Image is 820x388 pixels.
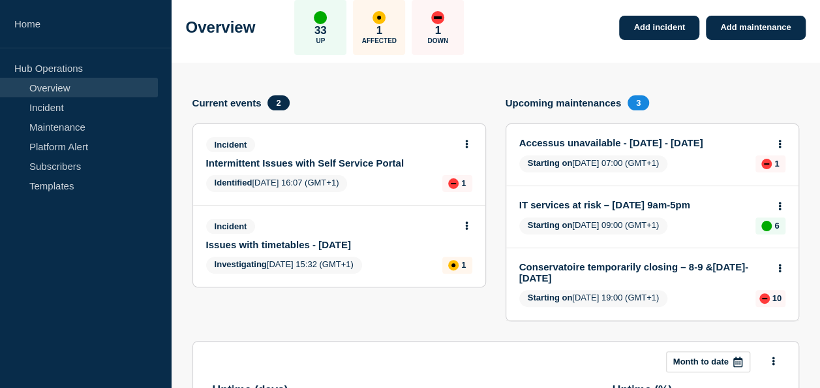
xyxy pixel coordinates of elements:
[192,97,262,108] h4: Current events
[628,95,649,110] span: 3
[528,220,573,230] span: Starting on
[759,293,770,304] div: down
[528,158,573,168] span: Starting on
[316,37,325,44] p: Up
[448,260,459,270] div: affected
[186,18,256,37] h1: Overview
[519,137,768,148] a: Accessus unavailable - [DATE] - [DATE]
[673,357,729,366] p: Month to date
[431,11,444,24] div: down
[706,16,805,40] a: Add maintenance
[774,221,779,231] p: 6
[519,261,768,283] a: Conservatoire temporarily closing – 8-9 &[DATE]-[DATE]
[206,137,256,152] span: Incident
[666,351,750,372] button: Month to date
[519,155,668,172] span: [DATE] 07:00 (GMT+1)
[772,293,782,303] p: 10
[314,11,327,24] div: up
[448,178,459,189] div: down
[519,218,668,234] span: [DATE] 09:00 (GMT+1)
[761,221,772,231] div: up
[206,257,362,274] span: [DATE] 15:32 (GMT+1)
[215,259,267,269] span: Investigating
[435,24,441,37] p: 1
[372,11,386,24] div: affected
[619,16,699,40] a: Add incident
[206,175,348,192] span: [DATE] 16:07 (GMT+1)
[376,24,382,37] p: 1
[314,24,327,37] p: 33
[206,219,256,234] span: Incident
[774,159,779,169] p: 1
[528,293,573,302] span: Starting on
[506,97,622,108] h4: Upcoming maintenances
[519,290,668,307] span: [DATE] 19:00 (GMT+1)
[206,239,455,250] a: Issues with timetables - [DATE]
[362,37,397,44] p: Affected
[427,37,448,44] p: Down
[761,159,772,169] div: down
[519,199,768,210] a: IT services at risk – [DATE] 9am-5pm
[461,178,466,188] p: 1
[215,178,252,187] span: Identified
[206,157,455,169] a: Intermittent Issues with Self Service Portal
[267,95,289,110] span: 2
[461,260,466,270] p: 1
